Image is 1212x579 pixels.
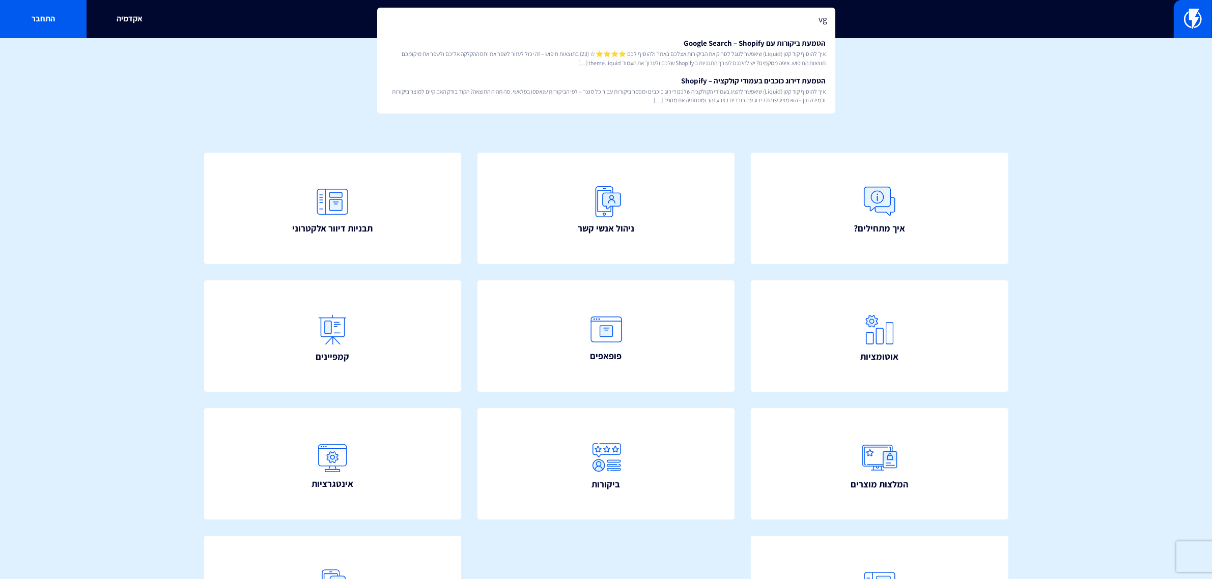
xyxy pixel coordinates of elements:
[204,153,462,264] a: תבניות דיוור אלקטרוני
[312,477,353,490] span: אינטגרציות
[15,53,1197,74] h1: איך אפשר לעזור?
[292,222,373,235] span: תבניות דיוור אלקטרוני
[854,222,905,235] span: איך מתחילים?
[204,408,462,519] a: אינטגרציות
[578,222,634,235] span: ניהול אנשי קשר
[477,408,735,519] a: ביקורות
[377,8,835,31] input: חיפוש מהיר...
[204,280,462,392] a: קמפיינים
[386,87,826,104] span: איך להוסיף קוד קטן (Liquid) שיאפשר להציג בעמודי הקולקציה שלכם דירוג כוכבים ומספר ביקורות עבור כל ...
[592,478,621,491] span: ביקורות
[851,478,908,491] span: המלצות מוצרים
[751,408,1008,519] a: המלצות מוצרים
[751,280,1008,392] a: אוטומציות
[386,49,826,67] span: איך להוסיף קוד קטן (Liquid) שיאפשר לגוגל לסרוק את הביקורות אצלכם באתר ולהוסיף לכם ⭐️⭐️⭐️⭐️☆ (23) ...
[382,71,830,109] a: הטמעת דירוג כוכבים בעמודי קולקציה – Shopifyאיך להוסיף קוד קטן (Liquid) שיאפשר להציג בעמודי הקולקצ...
[382,34,830,71] a: הטמעת ביקורות עם Google Search – Shopifyאיך להוסיף קוד קטן (Liquid) שיאפשר לגוגל לסרוק את הביקורו...
[477,153,735,264] a: ניהול אנשי קשר
[860,350,898,363] span: אוטומציות
[477,280,735,392] a: פופאפים
[590,350,622,363] span: פופאפים
[316,350,349,363] span: קמפיינים
[751,153,1008,264] a: איך מתחילים?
